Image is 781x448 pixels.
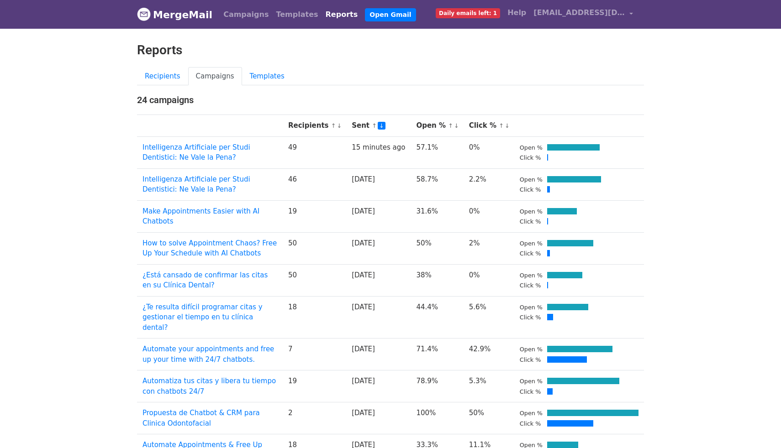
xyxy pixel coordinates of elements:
[464,296,514,339] td: 5.6%
[272,5,322,24] a: Templates
[520,144,543,151] small: Open %
[520,410,543,417] small: Open %
[283,136,346,168] td: 49
[137,7,151,21] img: MergeMail logo
[346,370,411,402] td: [DATE]
[432,4,504,22] a: Daily emails left: 1
[346,115,411,137] th: Sent
[411,264,463,296] td: 38%
[283,168,346,200] td: 46
[346,264,411,296] td: [DATE]
[346,136,411,168] td: 15 minutes ago
[188,67,242,86] a: Campaigns
[346,200,411,232] td: [DATE]
[520,314,541,321] small: Click %
[504,4,530,22] a: Help
[464,264,514,296] td: 0%
[520,388,541,395] small: Click %
[346,402,411,434] td: [DATE]
[142,143,250,162] a: Intelligenza Artificiale per Studi Dentistici: Ne Vale la Pena?
[365,8,416,21] a: Open Gmail
[142,207,259,226] a: Make Appointments Easier with AI Chatbots
[411,115,463,137] th: Open %
[520,272,543,279] small: Open %
[520,240,543,247] small: Open %
[436,8,500,18] span: Daily emails left: 1
[137,42,644,58] h2: Reports
[448,122,453,129] a: ↑
[411,339,463,370] td: 71.4%
[346,232,411,264] td: [DATE]
[137,5,212,24] a: MergeMail
[499,122,504,129] a: ↑
[331,122,336,129] a: ↑
[346,296,411,339] td: [DATE]
[411,232,463,264] td: 50%
[464,339,514,370] td: 42.9%
[533,7,625,18] span: [EMAIL_ADDRESS][DOMAIN_NAME]
[411,402,463,434] td: 100%
[346,168,411,200] td: [DATE]
[520,282,541,289] small: Click %
[520,154,541,161] small: Click %
[520,420,541,427] small: Click %
[137,67,188,86] a: Recipients
[530,4,637,25] a: [EMAIL_ADDRESS][DOMAIN_NAME]
[411,370,463,402] td: 78.9%
[283,339,346,370] td: 7
[520,186,541,193] small: Click %
[142,303,263,332] a: ¿Te resulta difícil programar citas y gestionar el tiempo en tu clínica dental?
[283,402,346,434] td: 2
[337,122,342,129] a: ↓
[520,304,543,311] small: Open %
[411,136,463,168] td: 57.1%
[411,200,463,232] td: 31.6%
[411,296,463,339] td: 44.4%
[520,176,543,183] small: Open %
[464,136,514,168] td: 0%
[454,122,459,129] a: ↓
[283,296,346,339] td: 18
[464,232,514,264] td: 2%
[283,264,346,296] td: 50
[464,402,514,434] td: 50%
[142,175,250,194] a: Intelligenza Artificiale per Studi Dentistici: Ne Vale la Pena?
[464,200,514,232] td: 0%
[283,200,346,232] td: 19
[464,115,514,137] th: Click %
[283,370,346,402] td: 19
[378,122,385,130] a: ↓
[346,339,411,370] td: [DATE]
[220,5,272,24] a: Campaigns
[520,378,543,385] small: Open %
[142,271,268,290] a: ¿Está cansado de confirmar las citas en su Clínica Dental?
[242,67,292,86] a: Templates
[464,370,514,402] td: 5.3%
[283,232,346,264] td: 50
[142,409,260,427] a: Propuesta de Chatbot & CRM para Clinica Odontofacial
[283,115,346,137] th: Recipients
[142,377,276,396] a: Automatiza tus citas y libera tu tiempo con chatbots 24/7
[520,208,543,215] small: Open %
[322,5,362,24] a: Reports
[372,122,377,129] a: ↑
[411,168,463,200] td: 58.7%
[142,239,277,258] a: How to solve Appointment Chaos? Free Up Your Schedule with AI Chatbots
[505,122,510,129] a: ↓
[137,94,644,105] h4: 24 campaigns
[520,356,541,363] small: Click %
[464,168,514,200] td: 2.2%
[520,250,541,257] small: Click %
[142,345,274,364] a: Automate your appointments and free up your time with 24/7 chatbots.
[520,346,543,353] small: Open %
[520,218,541,225] small: Click %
